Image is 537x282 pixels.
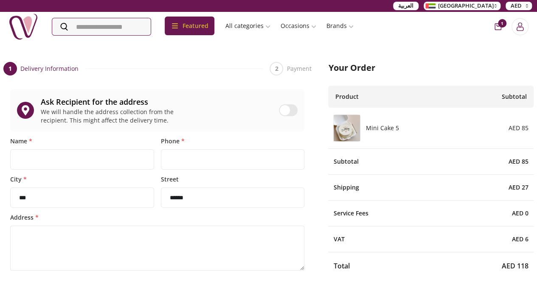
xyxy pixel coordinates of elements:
[512,18,529,35] button: Login
[328,226,534,252] div: VAT
[509,183,529,192] span: AED 27
[425,3,436,8] img: Arabic_dztd3n.png
[10,138,154,144] label: Name
[398,2,413,10] span: العربية
[328,175,534,201] div: Shipping
[498,19,506,28] span: 1
[220,18,276,34] a: All categories
[328,201,534,226] div: Service Fees
[328,252,534,271] div: Total
[502,92,527,101] span: Subtotal
[276,18,321,34] a: Occasions
[3,62,17,75] div: 1
[502,261,529,271] span: AED 118
[52,18,151,35] input: Search
[8,12,38,42] img: Nigwa-uae-gifts
[10,215,304,221] label: Address
[41,108,180,125] div: We will handle the address collection from the recipient. This might affect the delivery time.
[161,176,305,182] label: Street
[3,62,79,75] button: 1Delivery Information
[509,157,529,166] span: AED 85
[335,92,358,101] span: Product
[424,2,500,10] button: [GEOGRAPHIC_DATA]
[287,64,311,73] span: Payment
[321,18,359,34] a: Brands
[270,62,311,75] button: 2Payment
[165,17,214,35] div: Featured
[512,235,529,243] span: AED 6
[328,62,534,74] h2: Your Order
[41,96,272,108] div: Ask Recipient for the address
[328,149,534,175] div: Subtotal
[10,176,154,182] label: City
[438,2,494,10] span: [GEOGRAPHIC_DATA]
[511,2,522,10] span: AED
[506,2,532,10] button: AED
[512,209,529,218] span: AED 0
[505,124,529,132] div: AED 85
[495,23,501,30] button: cart-button
[161,138,305,144] label: Phone
[270,62,283,75] div: 2
[20,64,79,73] span: Delivery Information
[334,115,360,141] img: 1733907787168.webp
[360,124,399,132] h6: Mini Cake 5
